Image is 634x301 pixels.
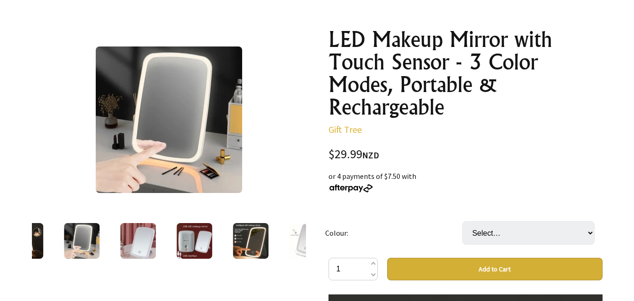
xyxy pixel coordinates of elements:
td: Colour: [325,208,462,258]
img: LED Makeup Mirror with Touch Sensor - 3 Color Modes, Portable & Rechargeable [233,223,268,259]
span: NZD [362,150,379,161]
img: Afterpay [328,184,374,193]
button: Add to Cart [387,258,603,280]
img: LED Makeup Mirror with Touch Sensor - 3 Color Modes, Portable & Rechargeable [96,46,242,193]
img: LED Makeup Mirror with Touch Sensor - 3 Color Modes, Portable & Rechargeable [64,223,99,259]
img: LED Makeup Mirror with Touch Sensor - 3 Color Modes, Portable & Rechargeable [8,223,43,259]
img: LED Makeup Mirror with Touch Sensor - 3 Color Modes, Portable & Rechargeable [289,223,325,259]
h1: LED Makeup Mirror with Touch Sensor - 3 Color Modes, Portable & Rechargeable [328,28,603,118]
div: or 4 payments of $7.50 with [328,170,603,193]
div: $29.99 [328,148,603,161]
img: LED Makeup Mirror with Touch Sensor - 3 Color Modes, Portable & Rechargeable [120,223,156,259]
a: Gift Tree [328,123,362,135]
img: LED Makeup Mirror with Touch Sensor - 3 Color Modes, Portable & Rechargeable [176,223,212,259]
